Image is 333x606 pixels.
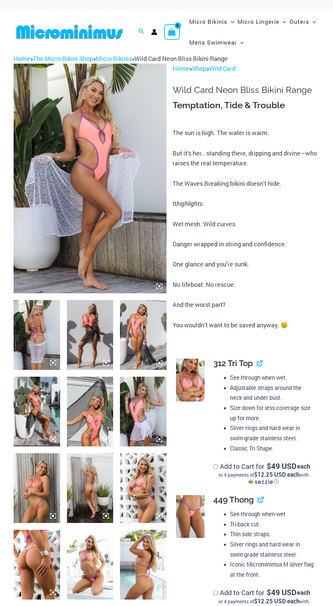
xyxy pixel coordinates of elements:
a: Micro LingerieMenu ToggleMenu Toggle [236,11,288,32]
a: Mens SwimwearMenu ToggleMenu Toggle [188,32,245,53]
span: Micro Lingerie [238,13,279,30]
a: OutersMenu ToggleMenu Toggle [288,11,318,32]
input: Add to Cart for$49 USD eachor 4 payments of$12.25 USD eachwithSezzle Click to learn more about Se... [213,464,218,469]
span: 312 Tri Top [213,358,253,368]
li: Thin side straps. [230,529,314,539]
a: Search icon link [138,28,144,36]
h1: Wild Card Neon Bliss Bikini Range [173,85,319,95]
span: each [297,589,310,596]
img: Wild Card Neon Bliss 312 Top 457 Micro 07 [67,453,113,523]
div: or 4 payments of with [213,472,314,485]
a: Account icon link [151,29,157,35]
span: Micro Bikinis [189,13,227,30]
label: Add to Cart for [213,462,314,485]
img: Wild Card Neon Bliss 819 One Piece St Martin 5996 Sarong 08 [120,300,166,370]
li: Silver rings and hard wear in swim-grade stainless steel. [230,423,314,443]
img: Wild Card Neon Bliss 819 One Piece St Martin 5996 Sarong 09 [67,377,113,446]
li: Iconic Microminimus M silver flag at the front. [230,559,314,579]
img: Wild Card Neon Bliss 312 Top 457 Micro 06 [14,453,60,523]
a: Micro BikinisMenu ToggleMenu Toggle [188,11,236,32]
span: $12.25 USD each [254,597,299,605]
a: Home [173,64,189,72]
a: Home [14,54,30,63]
i: highlights [176,199,203,208]
span: Menu Toggle [237,34,244,51]
span: Wild Card Neon Bliss Bikini Range [135,54,228,63]
span: 49 USD [267,589,296,596]
span: Outers [290,13,309,30]
img: Wild Card Neon Bliss 312 Top 449 Thong 06 [67,530,113,600]
img: Wild Card Neon Bliss 449 Thong 01 [176,495,205,538]
li: Size down for less coverage size up for more. [230,403,314,423]
img: Wild Card Neon Bliss 819 One Piece St Martin 5996 Sarong 06 [67,300,113,370]
img: Wild Card Neon Bliss 312 Top 01 [14,64,166,293]
li: Adjustable straps around the neck and under bust. [230,383,314,403]
img: Wild Card Neon Bliss 312 Top 03 [176,359,205,402]
img: Wild Card Neon Bliss 819 One Piece St Martin 5996 Sarong 07v2 [14,377,60,446]
a: Wild Card [209,64,235,72]
li: Classic Tri Shape. [230,443,314,454]
img: Wild Card Neon Bliss 819 One Piece St Martin 5996 Sarong 01 [120,377,166,446]
img: MM SHOP LOGO FLAT [14,24,125,39]
li: See-through when wet. [230,373,314,383]
span: each [297,463,310,470]
p: > > [173,64,319,74]
span: $ [267,461,271,471]
li: See-through when wet [230,509,314,519]
img: Sezzle [248,479,273,485]
input: Add to Cart for$49 USD eachor 4 payments of$12.25 USD eachwithSezzle Click to learn more about Se... [213,591,218,595]
p: The sun is high. The water is warm. But it’s her… standing there, dripping and divine—who raises ... [173,128,319,330]
span: Menu Toggle [227,13,234,30]
a: Micro Bikinis [96,54,132,63]
span: $12.25 USD each [254,471,299,478]
span: Mens Swimwear [189,34,237,51]
h3: Temptation, Tide & Trouble [173,100,319,111]
img: Wild Card Neon Bliss 312 Top 449 Thong 02 [120,530,166,600]
li: Silver rings and hard wear in swim-grade stainless steel. [230,539,314,559]
span: 49 USD [267,463,296,470]
span: Menu Toggle [309,13,316,30]
img: Wild Card Neon Bliss 819 One Piece St Martin 5996 Sarong 04 [14,300,60,370]
span: » » » [14,54,228,63]
a: View Shopping Cart, empty [164,24,180,40]
a: The Micro Bikini Shop [33,54,93,63]
span: $ [267,587,271,597]
span: Menu Toggle [279,13,286,30]
img: Wild Card Neon Bliss 312 Top 457 Micro 05 [14,530,60,600]
img: Wild Card Neon Bliss 312 Top 457 Micro 01 [120,453,166,523]
nav: Site Navigation [187,10,319,54]
li: Tri-back cut. [230,519,314,529]
a: Shop [192,64,206,72]
div: or 4 payments of$12.25 USD eachwithSezzle Click to learn more about Sezzle [213,472,314,485]
span: 449 Thong [213,495,254,505]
